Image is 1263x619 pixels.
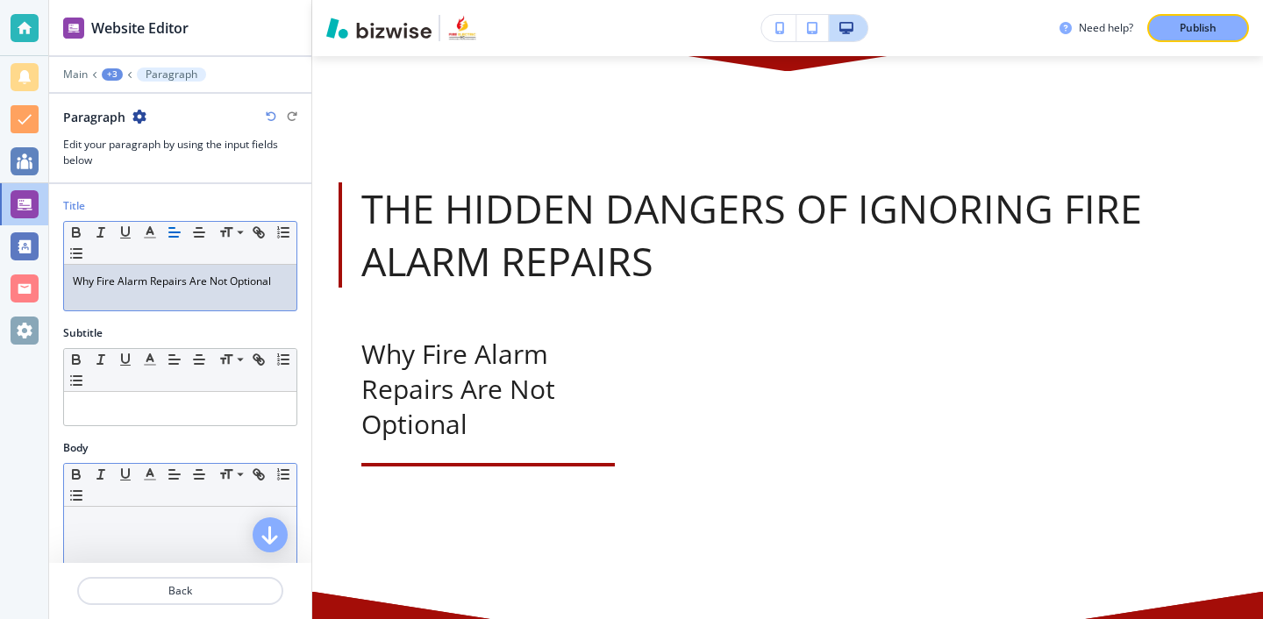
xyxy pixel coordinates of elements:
h2: Subtitle [63,325,103,341]
h3: Need help? [1079,20,1133,36]
img: editor icon [63,18,84,39]
button: Publish [1147,14,1249,42]
img: Bizwise Logo [326,18,432,39]
p: Publish [1180,20,1217,36]
h2: Paragraph [63,108,125,126]
p: The Hidden Dangers of Ignoring Fire Alarm Repairs [361,182,1214,288]
button: Main [63,68,88,81]
h2: Website Editor [91,18,189,39]
p: Back [79,583,282,599]
button: +3 [102,68,123,81]
p: Paragraph [146,68,197,81]
button: Back [77,577,283,605]
h3: Edit your paragraph by using the input fields below [63,137,297,168]
p: Why Fire Alarm Repairs Are Not Optional [361,337,615,442]
p: Why Fire Alarm Repairs Are Not Optional [73,274,288,289]
h2: Title [63,198,85,214]
img: Your Logo [447,14,478,42]
button: Paragraph [137,68,206,82]
h2: Body [63,440,88,456]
